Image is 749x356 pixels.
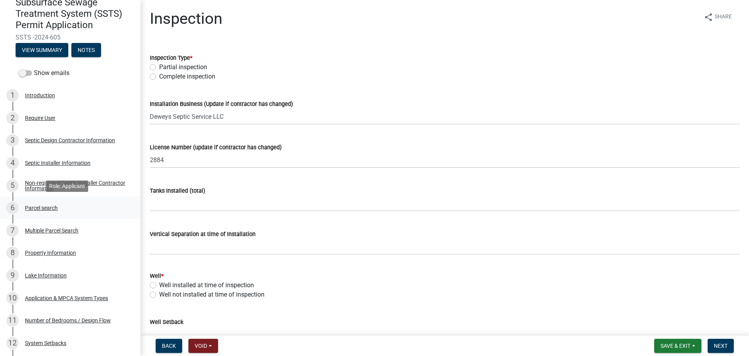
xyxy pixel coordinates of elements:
[16,34,125,41] span: SSTS -2024-605
[25,318,111,323] div: Number of Bedrooms / Design Flow
[6,134,19,147] div: 3
[6,89,19,102] div: 1
[698,9,738,25] button: shareShare
[6,224,19,237] div: 7
[159,290,264,299] label: Well not installed at time of inspection
[25,205,58,211] div: Parcel search
[159,63,207,72] label: Partial inspection
[16,48,68,54] wm-modal-confirm: Summary
[25,115,55,121] div: Require User
[6,269,19,282] div: 9
[25,180,128,191] div: Non-registered Septic Installer Contractor Information
[715,13,732,22] span: Share
[188,339,218,353] button: Void
[150,320,183,325] label: Well Setback
[25,228,78,233] div: Multiple Parcel Search
[25,340,66,346] div: System Setbacks
[25,250,76,256] div: Property Information
[150,102,293,107] label: Installation Business (Update if contractor has changed)
[16,43,68,57] button: View Summary
[46,181,88,192] div: Role: Applicant
[6,314,19,327] div: 11
[150,232,256,237] label: Vertical Separation at time of Installation
[25,138,115,143] div: Septic Design Contractor Information
[150,55,192,61] label: Inspection Type
[150,145,282,150] label: License Number (update if contractor has changed)
[19,68,69,78] label: Show emails
[660,343,690,349] span: Save & Exit
[704,13,713,22] i: share
[71,48,101,54] wm-modal-confirm: Notes
[156,339,182,353] button: Back
[162,343,176,349] span: Back
[6,112,19,124] div: 2
[6,157,19,169] div: 4
[159,72,215,81] label: Complete inspection
[195,343,207,349] span: Void
[708,339,734,353] button: Next
[6,202,19,214] div: 6
[159,281,254,290] label: Well installed at time of inspection
[6,179,19,192] div: 5
[6,292,19,304] div: 10
[150,188,205,194] label: Tanks Installed (total)
[150,274,163,279] label: Well
[150,9,222,28] h1: Inspection
[654,339,701,353] button: Save & Exit
[25,273,67,278] div: Lake Information
[25,93,55,98] div: Introduction
[714,343,728,349] span: Next
[6,247,19,259] div: 8
[25,160,91,166] div: Septic Installer Information
[6,337,19,349] div: 12
[71,43,101,57] button: Notes
[25,295,108,301] div: Application & MPCA System Types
